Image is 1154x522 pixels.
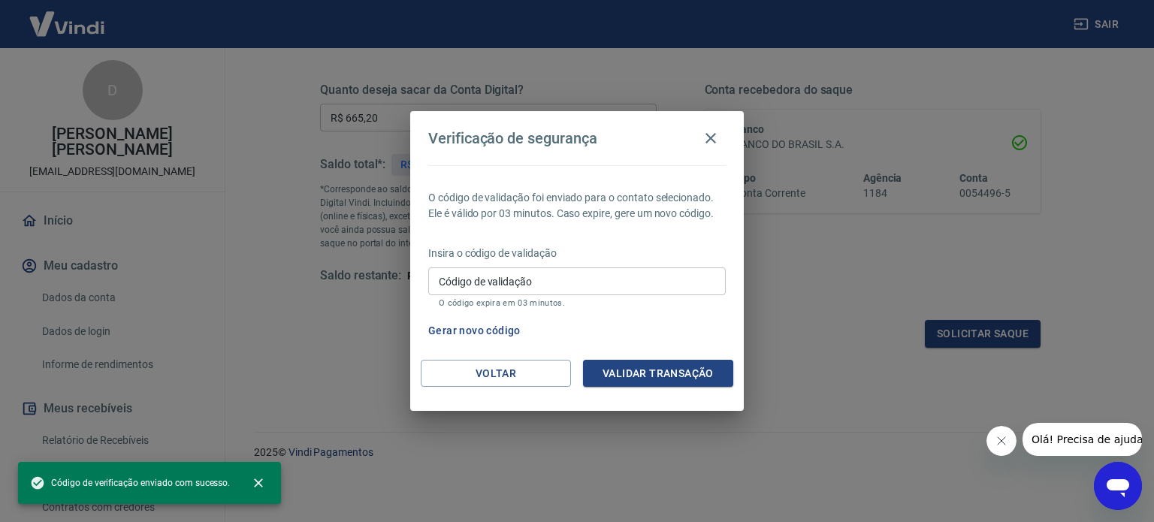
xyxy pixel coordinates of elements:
[1094,462,1142,510] iframe: Botão para abrir a janela de mensagens
[428,129,597,147] h4: Verificação de segurança
[439,298,715,308] p: O código expira em 03 minutos.
[9,11,126,23] span: Olá! Precisa de ajuda?
[242,466,275,499] button: close
[30,475,230,490] span: Código de verificação enviado com sucesso.
[428,246,726,261] p: Insira o código de validação
[583,360,733,388] button: Validar transação
[1023,423,1142,456] iframe: Mensagem da empresa
[421,360,571,388] button: Voltar
[986,426,1017,456] iframe: Fechar mensagem
[428,190,726,222] p: O código de validação foi enviado para o contato selecionado. Ele é válido por 03 minutos. Caso e...
[422,317,527,345] button: Gerar novo código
